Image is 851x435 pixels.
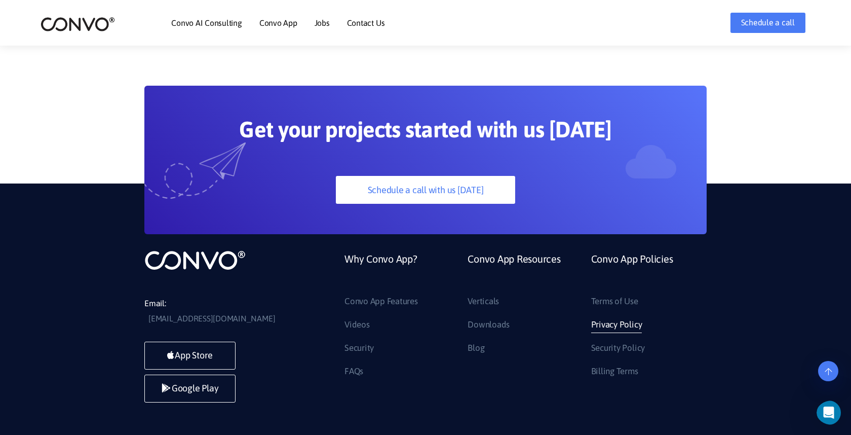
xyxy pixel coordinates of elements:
[315,19,330,27] a: Jobs
[591,294,638,310] a: Terms of Use
[468,249,560,294] a: Convo App Resources
[344,249,417,294] a: Why Convo App?
[344,317,370,333] a: Videos
[591,340,645,356] a: Security Policy
[148,311,275,327] a: [EMAIL_ADDRESS][DOMAIN_NAME]
[591,317,642,333] a: Privacy Policy
[336,176,515,204] a: Schedule a call with us [DATE]
[337,249,707,386] div: Footer
[730,13,805,33] a: Schedule a call
[344,364,363,380] a: FAQs
[468,340,484,356] a: Blog
[171,19,242,27] a: Convo AI Consulting
[468,317,510,333] a: Downloads
[817,401,848,425] iframe: Intercom live chat
[192,116,659,151] h2: Get your projects started with us [DATE]
[344,340,374,356] a: Security
[591,364,638,380] a: Billing Terms
[259,19,297,27] a: Convo App
[347,19,385,27] a: Contact Us
[591,249,673,294] a: Convo App Policies
[144,342,236,370] a: App Store
[144,296,296,327] li: Email:
[344,294,418,310] a: Convo App Features
[41,16,115,32] img: logo_2.png
[144,375,236,403] a: Google Play
[144,249,246,271] img: logo_not_found
[468,294,499,310] a: Verticals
